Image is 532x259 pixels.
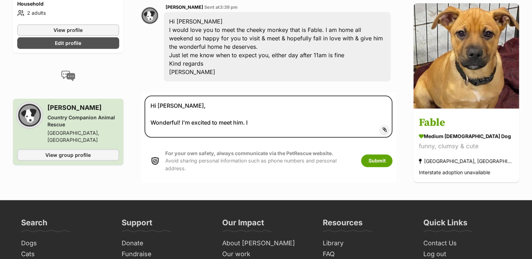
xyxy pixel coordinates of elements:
[419,133,514,140] div: medium [DEMOGRAPHIC_DATA] Dog
[419,170,490,175] span: Interstate adoption unavailable
[45,151,91,159] span: View group profile
[204,5,238,10] span: Sent at
[17,149,119,161] a: View group profile
[119,238,212,249] a: Donate
[55,39,81,47] span: Edit profile
[414,4,519,109] img: Fable
[361,154,392,167] button: Submit
[141,7,159,24] img: Julie-ann Ehrlich profile pic
[47,114,119,128] div: Country Companion Animal Rescue
[17,0,119,7] h4: Household
[419,142,514,151] div: funny, clumsy & cute
[47,129,119,144] div: [GEOGRAPHIC_DATA], [GEOGRAPHIC_DATA]
[164,12,391,81] div: Hi [PERSON_NAME] I would love you to meet the cheeky monkey that is Fable. I am home all weekend ...
[423,218,467,232] h3: Quick Links
[17,37,119,49] a: Edit profile
[419,157,514,166] div: [GEOGRAPHIC_DATA], [GEOGRAPHIC_DATA]
[222,218,264,232] h3: Our Impact
[166,5,203,10] span: [PERSON_NAME]
[18,238,112,249] a: Dogs
[419,115,514,131] h3: Fable
[323,218,363,232] h3: Resources
[17,24,119,36] a: View profile
[17,9,119,17] li: 2 adults
[53,26,83,34] span: View profile
[122,218,152,232] h3: Support
[219,238,313,249] a: About [PERSON_NAME]
[421,238,514,249] a: Contact Us
[165,150,333,156] strong: For your own safety, always communicate via the PetRescue website.
[17,103,42,127] img: Country Companion Animal Rescue profile pic
[220,5,238,10] span: 3:39 pm
[165,150,354,172] p: Avoid sharing personal information such as phone numbers and personal address.
[47,103,119,113] h3: [PERSON_NAME]
[320,238,414,249] a: Library
[21,218,47,232] h3: Search
[414,110,519,182] a: Fable medium [DEMOGRAPHIC_DATA] Dog funny, clumsy & cute [GEOGRAPHIC_DATA], [GEOGRAPHIC_DATA] Int...
[61,71,75,81] img: conversation-icon-4a6f8262b818ee0b60e3300018af0b2d0b884aa5de6e9bcb8d3d4eeb1a70a7c4.svg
